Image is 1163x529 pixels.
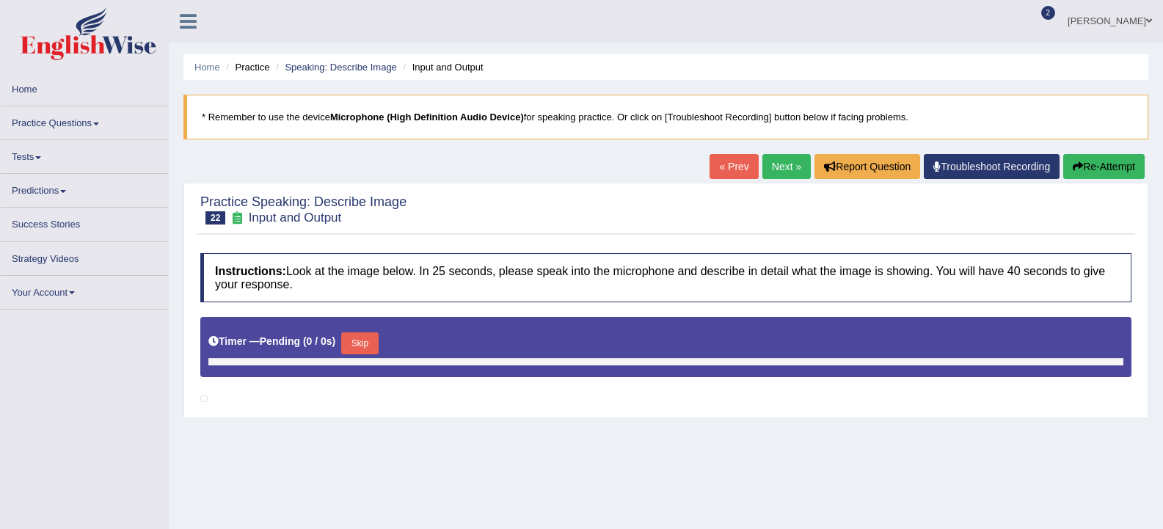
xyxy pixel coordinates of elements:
[285,62,396,73] a: Speaking: Describe Image
[814,154,920,179] button: Report Question
[208,336,335,347] h5: Timer —
[215,265,286,277] b: Instructions:
[1,242,168,271] a: Strategy Videos
[1,106,168,135] a: Practice Questions
[303,335,307,347] b: (
[1041,6,1056,20] span: 2
[330,112,524,123] b: Microphone (High Definition Audio Device)
[1,276,168,304] a: Your Account
[229,211,244,225] small: Exam occurring question
[1063,154,1145,179] button: Re-Attempt
[200,195,406,225] h2: Practice Speaking: Describe Image
[332,335,336,347] b: )
[205,211,225,225] span: 22
[1,73,168,101] a: Home
[194,62,220,73] a: Home
[762,154,811,179] a: Next »
[710,154,758,179] a: « Prev
[183,95,1148,139] blockquote: * Remember to use the device for speaking practice. Or click on [Troubleshoot Recording] button b...
[399,60,483,74] li: Input and Output
[222,60,269,74] li: Practice
[249,211,342,225] small: Input and Output
[1,208,168,236] a: Success Stories
[341,332,378,354] button: Skip
[924,154,1060,179] a: Troubleshoot Recording
[1,174,168,203] a: Predictions
[200,253,1131,302] h4: Look at the image below. In 25 seconds, please speak into the microphone and describe in detail w...
[1,140,168,169] a: Tests
[260,335,300,347] b: Pending
[307,335,332,347] b: 0 / 0s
